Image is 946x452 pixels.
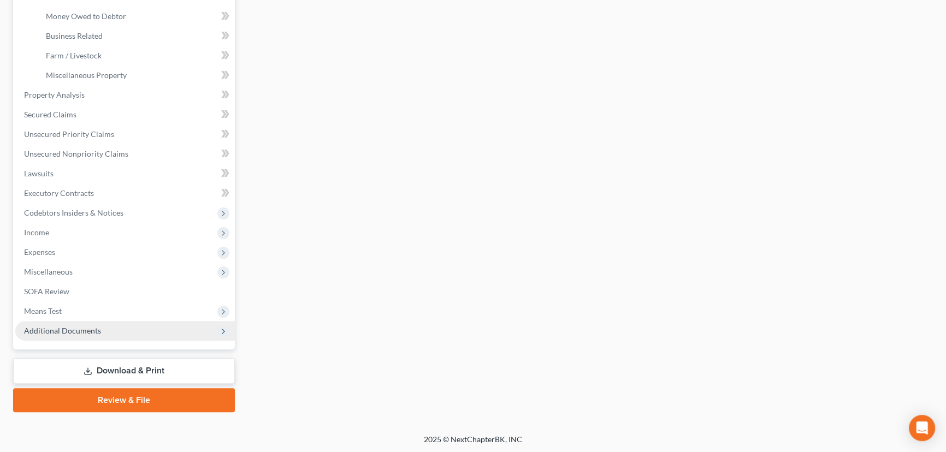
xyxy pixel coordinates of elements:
div: Open Intercom Messenger [909,415,935,441]
span: Codebtors Insiders & Notices [24,208,123,217]
span: Means Test [24,306,62,316]
a: Miscellaneous Property [37,66,235,85]
span: Farm / Livestock [46,51,102,60]
a: Executory Contracts [15,183,235,203]
span: Miscellaneous [24,267,73,276]
span: SOFA Review [24,287,69,296]
span: Additional Documents [24,326,101,335]
span: Unsecured Nonpriority Claims [24,149,128,158]
span: Executory Contracts [24,188,94,198]
span: Expenses [24,247,55,257]
span: Property Analysis [24,90,85,99]
a: Unsecured Nonpriority Claims [15,144,235,164]
a: Farm / Livestock [37,46,235,66]
span: Lawsuits [24,169,54,178]
span: Income [24,228,49,237]
span: Miscellaneous Property [46,70,127,80]
a: Download & Print [13,358,235,384]
a: Review & File [13,388,235,412]
span: Money Owed to Debtor [46,11,126,21]
a: SOFA Review [15,282,235,301]
a: Secured Claims [15,105,235,124]
span: Business Related [46,31,103,40]
span: Unsecured Priority Claims [24,129,114,139]
a: Property Analysis [15,85,235,105]
a: Lawsuits [15,164,235,183]
a: Money Owed to Debtor [37,7,235,26]
span: Secured Claims [24,110,76,119]
a: Unsecured Priority Claims [15,124,235,144]
a: Business Related [37,26,235,46]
